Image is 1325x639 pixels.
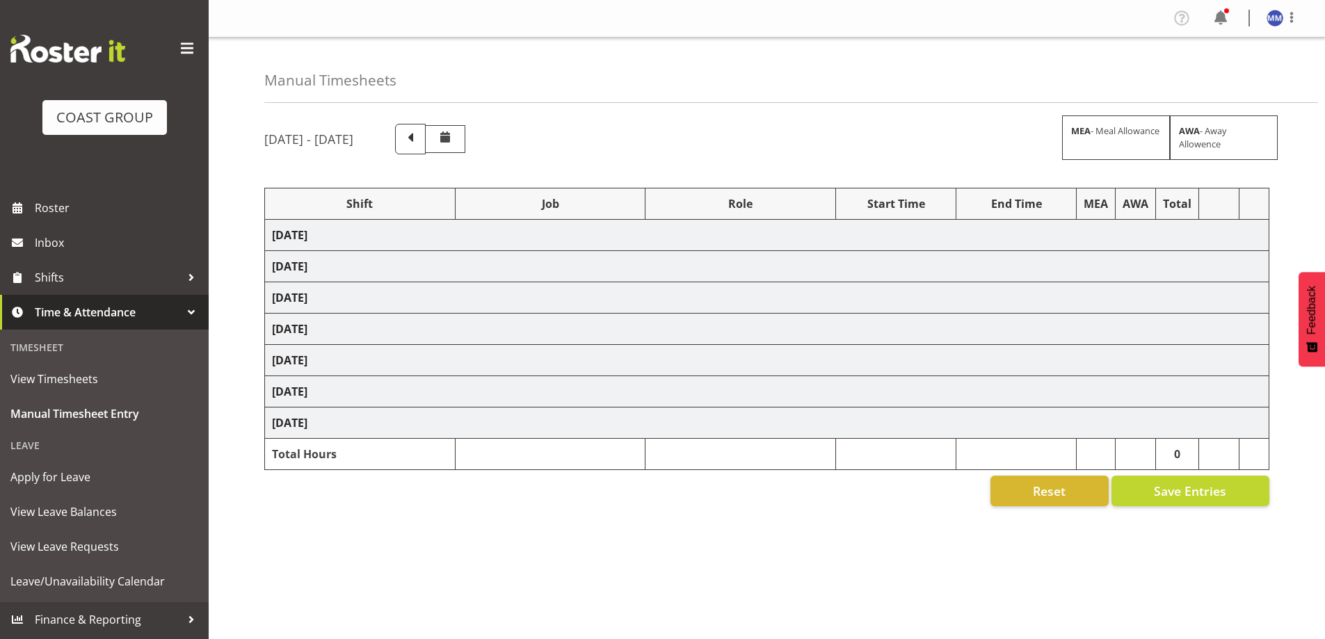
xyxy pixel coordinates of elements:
[265,220,1269,251] td: [DATE]
[35,609,181,630] span: Finance & Reporting
[265,282,1269,314] td: [DATE]
[1123,195,1148,212] div: AWA
[652,195,828,212] div: Role
[10,536,198,557] span: View Leave Requests
[10,571,198,592] span: Leave/Unavailability Calendar
[3,431,205,460] div: Leave
[35,232,202,253] span: Inbox
[265,314,1269,345] td: [DATE]
[10,501,198,522] span: View Leave Balances
[265,251,1269,282] td: [DATE]
[1071,124,1091,137] strong: MEA
[265,345,1269,376] td: [DATE]
[56,107,153,128] div: COAST GROUP
[463,195,639,212] div: Job
[1033,482,1066,500] span: Reset
[265,407,1269,439] td: [DATE]
[1111,476,1269,506] button: Save Entries
[1267,10,1283,26] img: matthew-mclean9952.jpg
[3,460,205,494] a: Apply for Leave
[1306,286,1318,334] span: Feedback
[35,197,202,218] span: Roster
[1084,195,1108,212] div: MEA
[3,362,205,396] a: View Timesheets
[1163,195,1191,212] div: Total
[272,195,448,212] div: Shift
[963,195,1069,212] div: End Time
[1179,124,1200,137] strong: AWA
[10,467,198,487] span: Apply for Leave
[1170,115,1278,160] div: - Away Allowence
[264,131,353,147] h5: [DATE] - [DATE]
[265,439,456,470] td: Total Hours
[843,195,949,212] div: Start Time
[1299,272,1325,366] button: Feedback - Show survey
[3,494,205,529] a: View Leave Balances
[10,403,198,424] span: Manual Timesheet Entry
[990,476,1109,506] button: Reset
[3,564,205,599] a: Leave/Unavailability Calendar
[3,396,205,431] a: Manual Timesheet Entry
[265,376,1269,407] td: [DATE]
[1154,482,1226,500] span: Save Entries
[1062,115,1170,160] div: - Meal Allowance
[3,333,205,362] div: Timesheet
[35,267,181,288] span: Shifts
[10,369,198,389] span: View Timesheets
[3,529,205,564] a: View Leave Requests
[10,35,125,63] img: Rosterit website logo
[264,72,396,88] h4: Manual Timesheets
[35,302,181,323] span: Time & Attendance
[1156,439,1199,470] td: 0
